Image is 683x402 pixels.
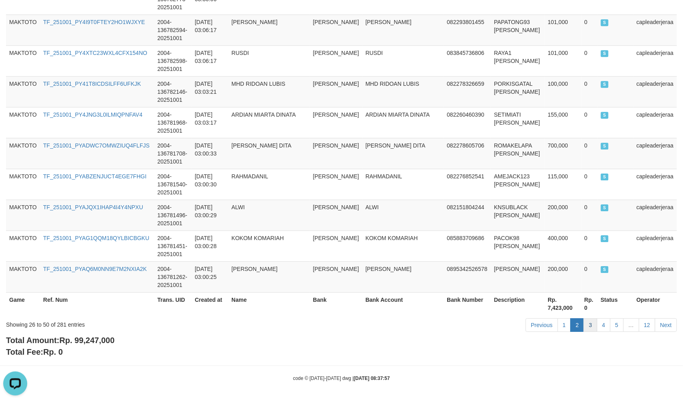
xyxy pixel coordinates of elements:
[444,76,491,107] td: 082278326659
[228,230,310,261] td: KOKOM KOMARIAH
[59,336,115,345] span: Rp. 99,247,000
[310,261,362,292] td: [PERSON_NAME]
[6,200,40,230] td: MAKTOTO
[228,45,310,76] td: RUSDI
[601,235,609,242] span: SUCCESS
[43,173,147,180] a: TF_251001_PYABZENJUCT4EGE7FHGI
[491,230,544,261] td: PACOK98 [PERSON_NAME]
[544,107,581,138] td: 155,000
[192,14,229,45] td: [DATE] 03:06:17
[6,138,40,169] td: MAKTOTO
[3,3,27,27] button: Open LiveChat chat widget
[362,138,444,169] td: [PERSON_NAME] DITA
[444,292,491,315] th: Bank Number
[43,81,141,87] a: TF_251001_PY41T8ICDSILFF6UFKJK
[444,200,491,230] td: 082151804244
[601,112,609,119] span: SUCCESS
[491,261,544,292] td: [PERSON_NAME]
[544,138,581,169] td: 700,000
[655,318,677,332] a: Next
[581,45,598,76] td: 0
[444,138,491,169] td: 082278605706
[43,266,147,272] a: TF_251001_PYAQ6M0NN9E7M2NXIA2K
[154,107,192,138] td: 2004-136781968-20251001
[192,169,229,200] td: [DATE] 03:00:30
[192,107,229,138] td: [DATE] 03:03:17
[6,230,40,261] td: MAKTOTO
[154,292,192,315] th: Trans. UID
[310,230,362,261] td: [PERSON_NAME]
[633,107,677,138] td: capleaderjeraa
[228,292,310,315] th: Name
[310,200,362,230] td: [PERSON_NAME]
[444,107,491,138] td: 082260460390
[310,292,362,315] th: Bank
[310,45,362,76] td: [PERSON_NAME]
[154,169,192,200] td: 2004-136781540-20251001
[444,14,491,45] td: 082293801455
[623,318,639,332] a: …
[362,261,444,292] td: [PERSON_NAME]
[444,261,491,292] td: 0895342526578
[362,14,444,45] td: [PERSON_NAME]
[491,14,544,45] td: PAPATONG93 [PERSON_NAME]
[293,376,390,381] small: code © [DATE]-[DATE] dwg |
[40,292,154,315] th: Ref. Num
[544,76,581,107] td: 100,000
[633,292,677,315] th: Operator
[526,318,558,332] a: Previous
[571,318,584,332] a: 2
[633,169,677,200] td: capleaderjeraa
[6,169,40,200] td: MAKTOTO
[558,318,571,332] a: 1
[601,143,609,149] span: SUCCESS
[310,138,362,169] td: [PERSON_NAME]
[581,230,598,261] td: 0
[633,200,677,230] td: capleaderjeraa
[601,204,609,211] span: SUCCESS
[6,336,115,345] b: Total Amount:
[154,45,192,76] td: 2004-136782598-20251001
[633,138,677,169] td: capleaderjeraa
[43,142,150,149] a: TF_251001_PYADWC7OMWZIUQ4FLFJS
[228,76,310,107] td: MHD RIDOAN LUBIS
[6,45,40,76] td: MAKTOTO
[444,169,491,200] td: 082276852541
[544,169,581,200] td: 115,000
[228,169,310,200] td: RAHMADANIL
[310,14,362,45] td: [PERSON_NAME]
[154,261,192,292] td: 2004-136781262-20251001
[491,169,544,200] td: AMEJACK123 [PERSON_NAME]
[362,200,444,230] td: ALWI
[544,45,581,76] td: 101,000
[6,347,63,356] b: Total Fee:
[633,76,677,107] td: capleaderjeraa
[228,261,310,292] td: [PERSON_NAME]
[491,200,544,230] td: KNSUBLACK [PERSON_NAME]
[601,174,609,180] span: SUCCESS
[6,292,40,315] th: Game
[354,376,390,381] strong: [DATE] 08:37:57
[581,261,598,292] td: 0
[581,292,598,315] th: Rp. 0
[43,235,149,241] a: TF_251001_PYAG1QQM18QYLBICBGKU
[192,230,229,261] td: [DATE] 03:00:28
[228,138,310,169] td: [PERSON_NAME] DITA
[310,107,362,138] td: [PERSON_NAME]
[228,14,310,45] td: [PERSON_NAME]
[43,50,147,56] a: TF_251001_PY4XTC23WXL4CFX154NO
[633,230,677,261] td: capleaderjeraa
[43,111,143,118] a: TF_251001_PY4JNG3L0ILMIQPNFAV4
[6,76,40,107] td: MAKTOTO
[610,318,624,332] a: 5
[362,230,444,261] td: KOKOM KOMARIAH
[154,76,192,107] td: 2004-136782146-20251001
[491,138,544,169] td: ROMAKELAPA [PERSON_NAME]
[192,76,229,107] td: [DATE] 03:03:21
[228,107,310,138] td: ARDIAN MIARTA DINATA
[362,107,444,138] td: ARDIAN MIARTA DINATA
[544,200,581,230] td: 200,000
[154,230,192,261] td: 2004-136781451-20251001
[6,261,40,292] td: MAKTOTO
[192,292,229,315] th: Created at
